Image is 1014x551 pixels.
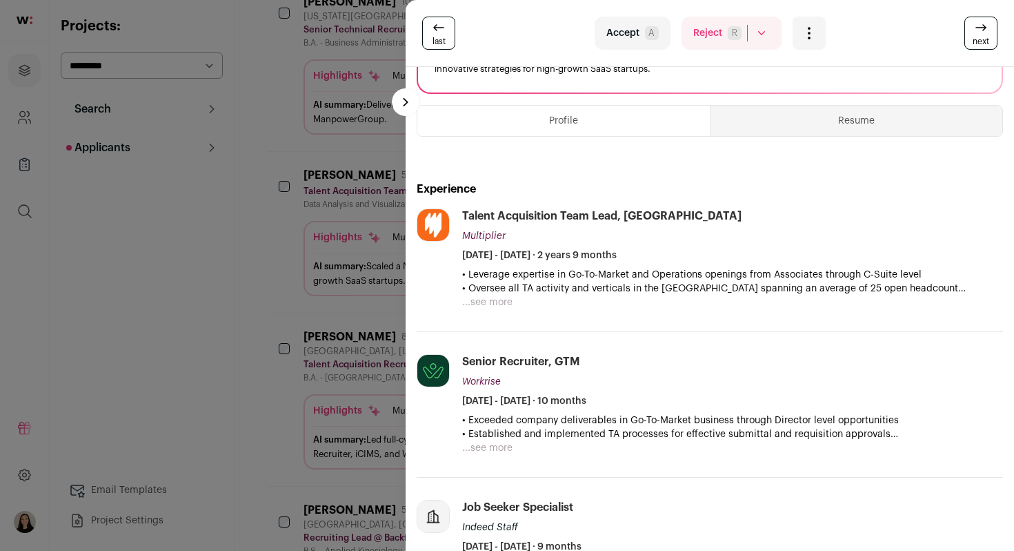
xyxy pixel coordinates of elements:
span: next [973,36,989,47]
img: 0bb3417d4954c9bc0a57d138cde4adb6f56de4a72715545eb1295b059abad83c.jpg [417,355,449,387]
a: last [422,17,455,50]
button: Open dropdown [793,17,826,50]
span: [DATE] - [DATE] · 10 months [462,394,586,408]
span: [DATE] - [DATE] · 2 years 9 months [462,249,617,262]
img: c257bfb45592b35abecb26b7923919027d33d83904f0321b8b6529222f78c0d8.jpg [417,209,449,241]
button: RejectR [682,17,782,50]
div: Senior Recruiter, GTM [462,354,580,369]
button: ...see more [462,441,513,455]
button: ...see more [462,296,513,309]
span: R [728,26,742,40]
button: Resume [710,106,1002,136]
p: • Established and implemented TA processes for effective submittal and requisition approvals [462,427,1003,441]
p: • Exceeded company deliverables in Go-To-Market business through Director level opportunities [462,414,1003,427]
p: • Oversee all TA activity and verticals in the [GEOGRAPHIC_DATA] spanning an average of 25 open h... [462,282,1003,296]
div: Job Seeker Specialist [462,500,573,515]
h2: Experience [417,181,1003,197]
a: next [964,17,997,50]
img: company-logo-placeholder-414d4e2ec0e2ddebbe968bf319fdfe5acfe0c9b87f798d344e800bc9a89632a0.png [417,501,449,532]
button: AcceptA [595,17,670,50]
span: Indeed Staff [462,523,518,532]
span: Multiplier [462,231,506,241]
p: • Leverage expertise in Go-To-Market and Operations openings from Associates through C-Suite level [462,268,1003,282]
span: Workrise [462,377,501,387]
span: A [645,26,659,40]
div: Talent Acquisition Team Lead, [GEOGRAPHIC_DATA] [462,209,742,224]
span: last [433,36,446,47]
button: Profile [417,106,710,136]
